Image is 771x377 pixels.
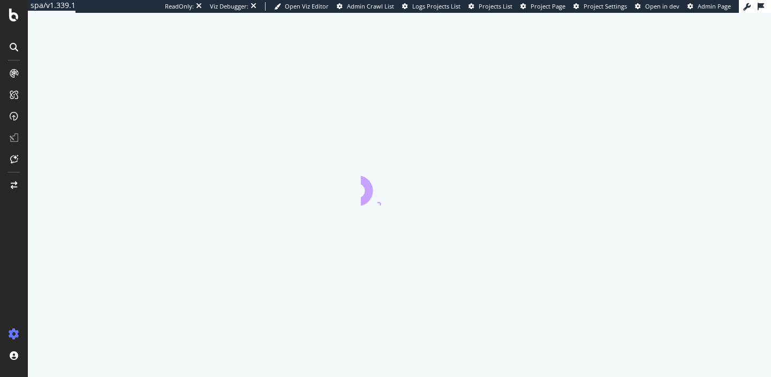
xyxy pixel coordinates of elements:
div: animation [361,167,438,206]
span: Admin Page [698,2,731,10]
a: Open Viz Editor [274,2,329,11]
a: Admin Page [687,2,731,11]
a: Logs Projects List [402,2,460,11]
span: Projects List [479,2,512,10]
span: Project Page [531,2,565,10]
a: Project Page [520,2,565,11]
span: Logs Projects List [412,2,460,10]
a: Admin Crawl List [337,2,394,11]
span: Project Settings [584,2,627,10]
div: ReadOnly: [165,2,194,11]
a: Open in dev [635,2,679,11]
span: Open in dev [645,2,679,10]
div: Viz Debugger: [210,2,248,11]
a: Projects List [468,2,512,11]
span: Open Viz Editor [285,2,329,10]
a: Project Settings [573,2,627,11]
span: Admin Crawl List [347,2,394,10]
